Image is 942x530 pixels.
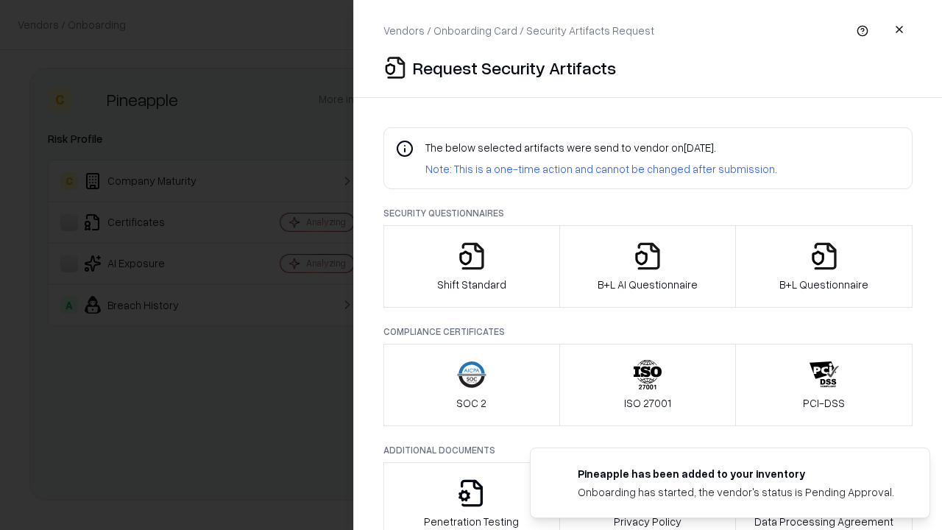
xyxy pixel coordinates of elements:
div: Pineapple has been added to your inventory [578,466,894,481]
button: Shift Standard [383,225,560,308]
p: The below selected artifacts were send to vendor on [DATE] . [425,140,777,155]
p: B+L AI Questionnaire [598,277,698,292]
p: Additional Documents [383,444,913,456]
button: PCI-DSS [735,344,913,426]
button: B+L Questionnaire [735,225,913,308]
p: SOC 2 [456,395,486,411]
p: Note: This is a one-time action and cannot be changed after submission. [425,161,777,177]
p: Shift Standard [437,277,506,292]
button: SOC 2 [383,344,560,426]
p: Penetration Testing [424,514,519,529]
p: Privacy Policy [614,514,681,529]
img: pineappleenergy.com [548,466,566,484]
p: Compliance Certificates [383,325,913,338]
p: ISO 27001 [624,395,671,411]
p: Request Security Artifacts [413,56,616,79]
p: Security Questionnaires [383,207,913,219]
p: Data Processing Agreement [754,514,893,529]
p: Vendors / Onboarding Card / Security Artifacts Request [383,23,654,38]
p: PCI-DSS [803,395,845,411]
button: B+L AI Questionnaire [559,225,737,308]
p: B+L Questionnaire [779,277,868,292]
div: Onboarding has started, the vendor's status is Pending Approval. [578,484,894,500]
button: ISO 27001 [559,344,737,426]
